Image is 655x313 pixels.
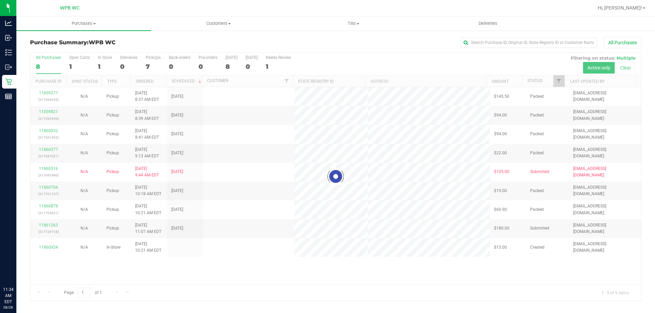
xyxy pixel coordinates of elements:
[604,37,641,48] button: All Purchases
[5,93,12,100] inline-svg: Reports
[598,5,642,11] span: Hi, [PERSON_NAME]!
[3,305,13,310] p: 08/28
[151,16,286,31] a: Customers
[461,37,597,48] input: Search Purchase ID, Original ID, State Registry ID or Customer Name...
[421,16,555,31] a: Deliveries
[5,78,12,85] inline-svg: Retail
[286,20,420,27] span: Tills
[151,20,286,27] span: Customers
[5,49,12,56] inline-svg: Inventory
[286,16,421,31] a: Tills
[16,20,151,27] span: Purchases
[3,286,13,305] p: 11:34 AM EDT
[89,39,116,46] span: WPB WC
[5,34,12,41] inline-svg: Inbound
[469,20,507,27] span: Deliveries
[5,20,12,27] inline-svg: Analytics
[16,16,151,31] a: Purchases
[7,259,27,279] iframe: Resource center
[30,40,234,46] h3: Purchase Summary:
[5,64,12,71] inline-svg: Outbound
[60,5,79,11] span: WPB WC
